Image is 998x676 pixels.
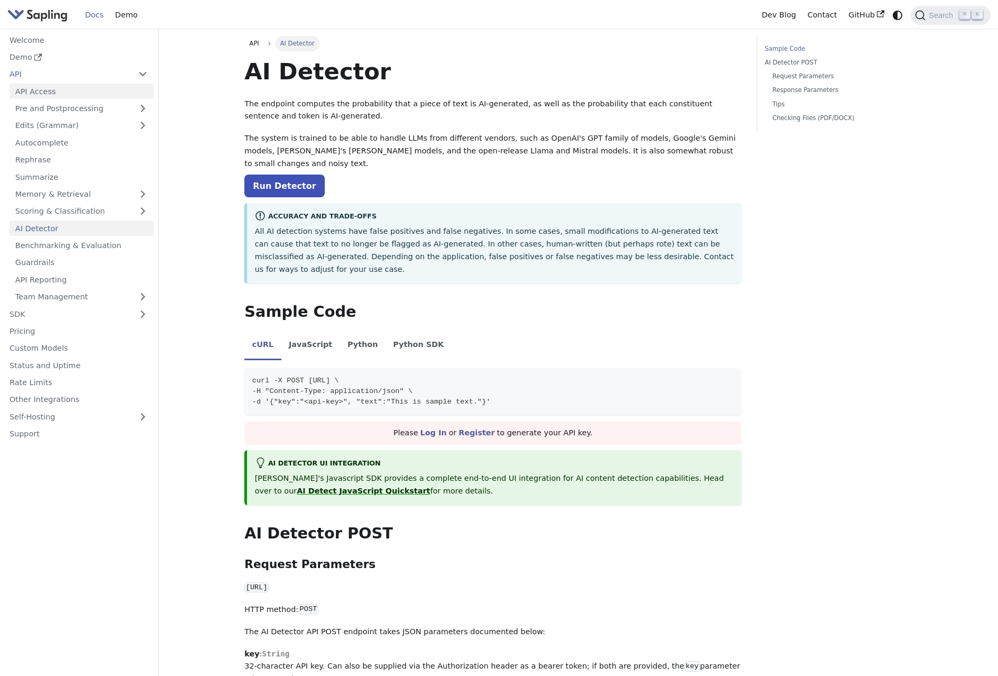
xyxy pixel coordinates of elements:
p: The system is trained to be able to handle LLMs from different vendors, such as OpenAI's GPT fami... [244,132,741,170]
h1: AI Detector [244,57,741,86]
kbd: ⌘ [959,10,970,20]
a: Custom Models [4,341,153,356]
code: POST [298,604,318,615]
li: Python SDK [386,331,452,361]
button: Expand sidebar category 'SDK' [132,306,153,322]
div: Please or to generate your API key. [244,422,741,445]
a: Guardrails [10,255,153,270]
a: Support [4,426,153,442]
a: Edits (Grammar) [10,118,153,133]
a: Log In [420,428,447,437]
a: Pre and Postprocessing [10,101,153,116]
p: [PERSON_NAME]'s Javascript SDK provides a complete end-to-end UI integration for AI content detec... [255,472,734,498]
button: Switch between dark and light mode (currently system mode) [890,7,905,23]
button: Search (Command+K) [911,6,990,25]
div: AI Detector UI integration [255,458,734,470]
a: API Access [10,84,153,99]
a: Response Parameters [772,85,904,95]
a: Rate Limits [4,375,153,390]
img: Sapling.ai [7,7,68,23]
a: Register [459,428,495,437]
a: API [244,36,264,51]
a: Dev Blog [756,7,801,23]
button: Collapse sidebar category 'API' [132,67,153,82]
li: cURL [244,331,281,361]
h3: Request Parameters [244,558,741,572]
span: AI Detector [275,36,319,51]
span: API [250,40,259,47]
a: AI Detector [10,221,153,236]
a: API [4,67,132,82]
a: Rephrase [10,152,153,168]
a: AI Detect JavaScript Quickstart [297,487,430,495]
a: Sapling.ai [7,7,71,23]
p: All AI detection systems have false positives and false negatives. In some cases, small modificat... [255,225,734,276]
span: -H "Content-Type: application/json" \ [252,387,413,395]
kbd: K [972,10,983,20]
strong: key [244,650,259,658]
a: Run Detector [244,175,324,197]
p: The endpoint computes the probability that a piece of text is AI-generated, as well as the probab... [244,98,741,123]
a: API Reporting [10,272,153,287]
li: JavaScript [281,331,340,361]
span: -d '{"key":"<api-key>", "text":"This is sample text."}' [252,398,491,406]
a: Team Management [10,289,153,305]
a: Checking Files (PDF/DOCX) [772,113,904,123]
a: Welcome [4,32,153,48]
h2: AI Detector POST [244,524,741,543]
nav: Breadcrumbs [244,36,741,51]
a: Sample Code [765,44,908,54]
a: Scoring & Classification [10,204,153,219]
a: AI Detector POST [765,58,908,68]
a: Demo [4,50,153,65]
a: Request Parameters [772,71,904,81]
code: key [684,661,700,672]
a: SDK [4,306,132,322]
a: Summarize [10,169,153,185]
p: The AI Detector API POST endpoint takes JSON parameters documented below: [244,626,741,638]
a: Benchmarking & Evaluation [10,238,153,253]
a: Autocomplete [10,135,153,150]
span: Search [926,11,959,20]
div: Accuracy and Trade-offs [255,211,734,223]
a: Other Integrations [4,392,153,407]
span: String [262,650,289,658]
a: Status and Uptime [4,358,153,373]
a: Memory & Retrieval [10,187,153,202]
span: curl -X POST [URL] \ [252,377,339,385]
a: Tips [772,99,904,109]
a: Docs [79,7,109,23]
li: Python [340,331,386,361]
a: GitHub [843,7,890,23]
a: Contact [802,7,843,23]
a: Pricing [4,324,153,339]
p: HTTP method: [244,604,741,616]
a: Self-Hosting [4,409,153,424]
code: [URL] [244,582,269,593]
a: Demo [109,7,143,23]
h2: Sample Code [244,303,741,322]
